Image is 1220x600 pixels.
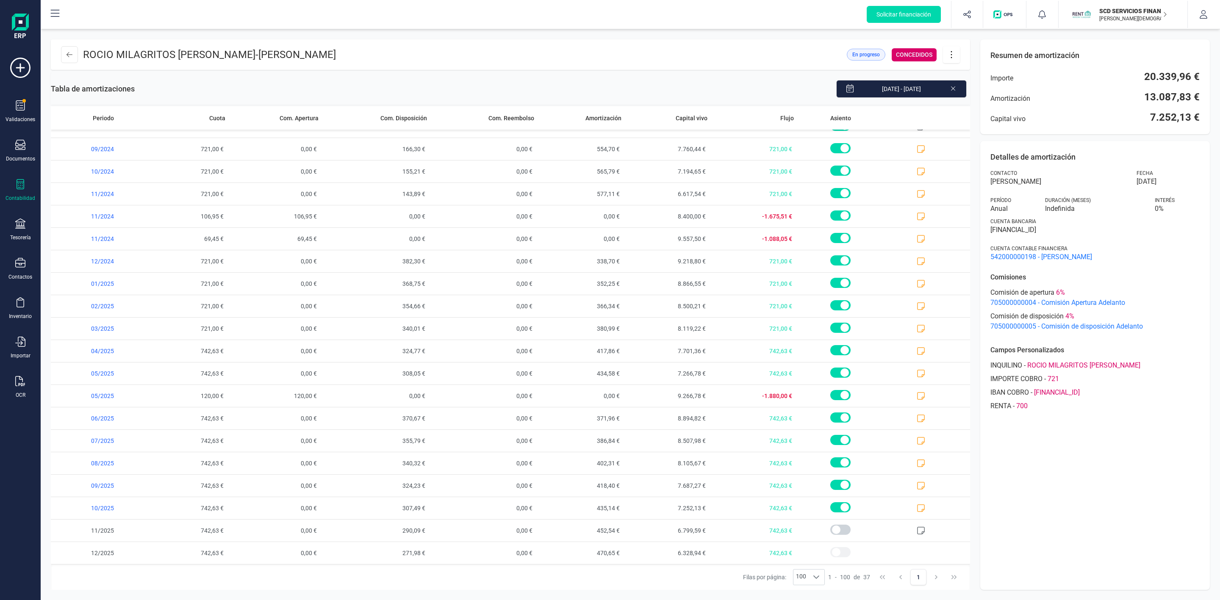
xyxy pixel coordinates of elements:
[6,155,35,162] div: Documentos
[229,295,322,317] span: 0,00 €
[1027,360,1140,371] span: ROCIO MILAGRITOS [PERSON_NAME]
[1072,5,1091,24] img: SC
[1137,170,1153,177] span: Fecha
[322,205,431,227] span: 0,00 €
[229,385,322,407] span: 120,00 €
[1065,311,1074,321] span: 4 %
[51,542,142,564] span: 12/2025
[51,228,142,250] span: 11/2024
[16,392,25,398] div: OCR
[322,407,431,429] span: 370,67 €
[430,407,538,429] span: 0,00 €
[946,569,962,585] button: Last Page
[83,48,336,61] p: ROCIO MILAGRITOS [PERSON_NAME] -
[1099,15,1167,22] p: [PERSON_NAME][DEMOGRAPHIC_DATA][DEMOGRAPHIC_DATA]
[322,362,431,384] span: 308,05 €
[229,318,322,340] span: 0,00 €
[229,160,322,182] span: 0,00 €
[910,569,926,585] button: Page 1
[625,183,711,205] span: 6.617,54 €
[625,228,711,250] span: 9.557,50 €
[711,228,797,250] span: -1.088,05 €
[229,273,322,295] span: 0,00 €
[852,51,880,58] span: En progreso
[625,407,711,429] span: 8.894,82 €
[711,205,797,227] span: -1.675,51 €
[538,228,625,250] span: 0,00 €
[711,318,797,340] span: 721,00 €
[142,183,229,205] span: 721,00 €
[142,542,229,564] span: 742,63 €
[51,385,142,407] span: 05/2025
[711,452,797,474] span: 742,63 €
[322,385,431,407] span: 0,00 €
[538,273,625,295] span: 352,25 €
[538,295,625,317] span: 366,34 €
[430,228,538,250] span: 0,00 €
[1048,374,1059,384] span: 721
[538,407,625,429] span: 371,96 €
[51,520,142,542] span: 11/2025
[51,205,142,227] span: 11/2024
[854,573,860,581] span: de
[538,475,625,497] span: 418,40 €
[867,6,941,23] button: Solicitar financiación
[8,274,32,280] div: Contactos
[51,430,142,452] span: 07/2025
[990,225,1200,235] span: [FINANCIAL_ID]
[322,542,431,564] span: 271,98 €
[990,311,1064,321] span: Comisión de disposición
[322,183,431,205] span: 143,89 €
[928,569,944,585] button: Next Page
[711,250,797,272] span: 721,00 €
[430,138,538,160] span: 0,00 €
[538,205,625,227] span: 0,00 €
[990,170,1017,177] span: Contacto
[430,273,538,295] span: 0,00 €
[990,360,1200,371] div: -
[711,520,797,542] span: 742,63 €
[711,407,797,429] span: 742,63 €
[625,250,711,272] span: 9.218,80 €
[1056,288,1065,298] span: 6 %
[9,313,32,320] div: Inventario
[142,160,229,182] span: 721,00 €
[538,520,625,542] span: 452,54 €
[142,295,229,317] span: 721,00 €
[430,340,538,362] span: 0,00 €
[322,452,431,474] span: 340,32 €
[538,183,625,205] span: 577,11 €
[142,250,229,272] span: 721,00 €
[990,298,1200,308] span: 705000000004 - Comisión Apertura Adelanto
[538,340,625,362] span: 417,86 €
[625,452,711,474] span: 8.105,67 €
[229,475,322,497] span: 0,00 €
[990,401,1200,411] div: -
[711,385,797,407] span: -1.880,00 €
[229,250,322,272] span: 0,00 €
[430,475,538,497] span: 0,00 €
[142,407,229,429] span: 742,63 €
[990,218,1036,225] span: Cuenta bancaria
[1155,204,1200,214] span: 0 %
[142,452,229,474] span: 742,63 €
[625,497,711,519] span: 7.252,13 €
[229,497,322,519] span: 0,00 €
[538,497,625,519] span: 435,14 €
[430,250,538,272] span: 0,00 €
[990,245,1067,252] span: Cuenta contable financiera
[322,318,431,340] span: 340,01 €
[430,318,538,340] span: 0,00 €
[51,475,142,497] span: 09/2025
[322,160,431,182] span: 155,21 €
[1144,70,1200,83] span: 20.339,96 €
[322,475,431,497] span: 324,23 €
[142,430,229,452] span: 742,63 €
[1045,204,1145,214] span: Indefinida
[142,138,229,160] span: 721,00 €
[280,114,319,122] span: Com. Apertura
[209,114,225,122] span: Cuota
[538,250,625,272] span: 338,70 €
[1099,7,1167,15] p: SCD SERVICIOS FINANCIEROS SL
[229,340,322,362] span: 0,00 €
